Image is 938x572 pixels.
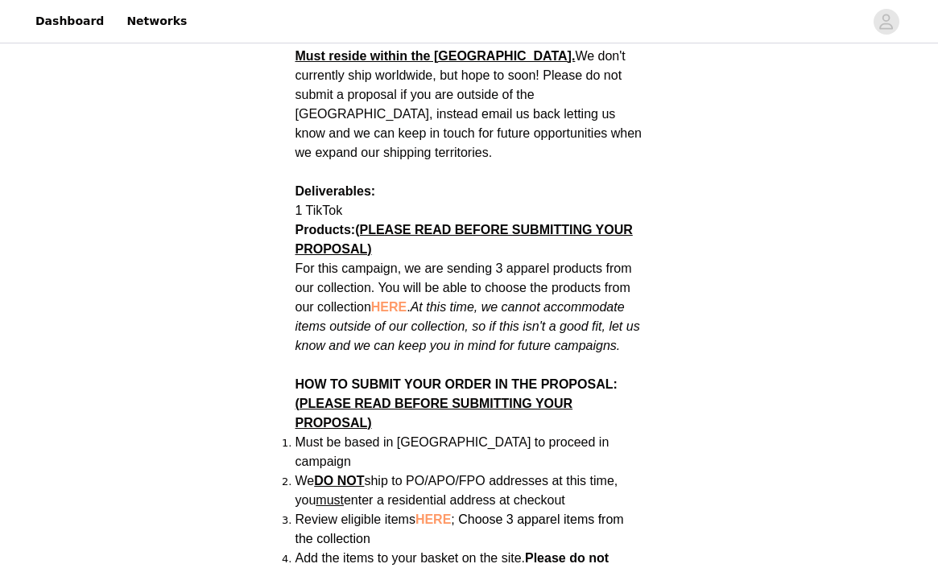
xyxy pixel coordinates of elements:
[295,551,526,565] span: Add the items to your basket on the site.
[295,49,643,159] span: We don't currently ship worldwide, but hope to soon! Please do not submit a proposal if you are o...
[878,9,894,35] div: avatar
[295,512,624,545] span: ; Choose 3 apparel items from the collection
[295,184,376,198] strong: Deliverables:
[295,223,633,256] strong: Products:
[295,204,343,217] span: 1 TikTok
[295,397,573,430] span: (PLEASE READ BEFORE SUBMITTING YOUR PROPOSAL)
[371,300,407,314] a: HERE
[295,261,640,352] span: For this campaign, we are sending 3 apparel products from our collection. You will be able to cho...
[295,377,618,430] strong: HOW TO SUBMIT YOUR ORDER IN THE PROPOSAL:
[295,223,633,256] span: (PLEASE READ BEFORE SUBMITTING YOUR PROPOSAL)
[295,435,609,468] span: Must be based in [GEOGRAPHIC_DATA] to proceed in campaign
[117,3,196,39] a: Networks
[295,512,624,545] span: Review eligible items
[295,474,618,507] span: We ship to PO/APO/FPO addresses at this time, you enter a residential address at checkout
[415,512,451,526] a: HERE
[295,300,640,352] em: At this time, we cannot accommodate items outside of our collection, so if this isn't a good fit,...
[314,474,364,488] strong: DO NOT
[295,49,576,63] strong: Must reside within the [GEOGRAPHIC_DATA].
[316,493,344,507] span: must
[26,3,114,39] a: Dashboard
